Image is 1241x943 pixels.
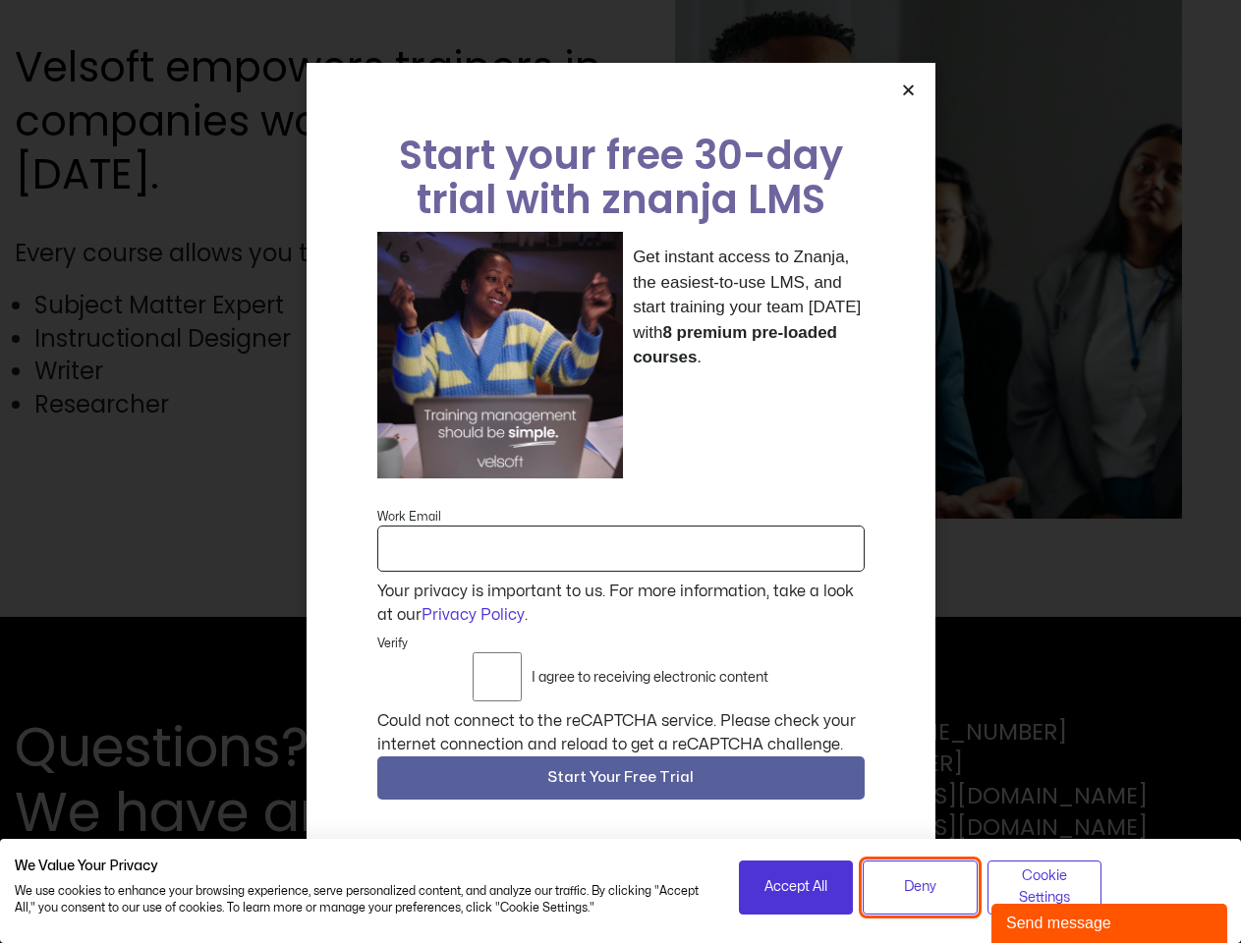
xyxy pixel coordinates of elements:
a: Privacy Policy [422,607,525,623]
div: Could not connect to the reCAPTCHA service. Please check your internet connection and reload to g... [377,709,865,756]
label: Verify [377,635,408,652]
button: Accept all cookies [739,860,854,915]
iframe: chat widget [991,900,1231,943]
h2: We Value Your Privacy [15,858,709,875]
p: We use cookies to enhance your browsing experience, serve personalized content, and analyze our t... [15,883,709,916]
strong: 8 premium pre-loaded courses [633,323,837,367]
button: Start Your Free Trial [377,756,865,800]
a: Close [901,83,916,97]
span: Deny [904,876,936,898]
button: Adjust cookie preferences [987,860,1102,915]
span: Accept All [764,876,827,898]
div: Your privacy is important to us. For more information, take a look at our . [374,580,867,627]
span: Start Your Free Trial [547,766,694,790]
h2: Start your free 30-day trial with znanja LMS [377,134,865,222]
span: Cookie Settings [1000,865,1090,910]
p: Get instant access to Znanja, the easiest-to-use LMS, and start training your team [DATE] with . [633,245,864,370]
img: a woman sitting at her laptop dancing [377,232,624,478]
label: I agree to receiving electronic content [532,670,768,685]
button: Deny all cookies [863,860,978,915]
label: Work Email [377,508,441,526]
